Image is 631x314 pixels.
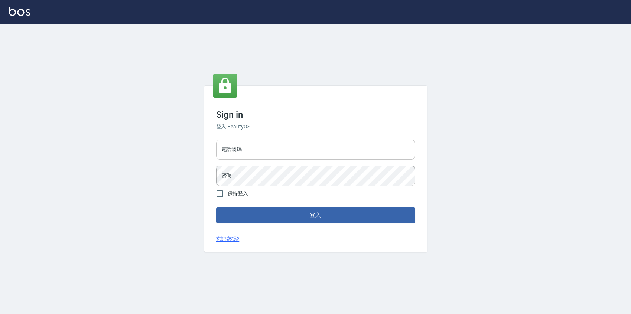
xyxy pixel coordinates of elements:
h6: 登入 BeautyOS [216,123,415,131]
span: 保持登入 [228,190,248,197]
a: 忘記密碼? [216,235,240,243]
h3: Sign in [216,109,415,120]
img: Logo [9,7,30,16]
button: 登入 [216,207,415,223]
